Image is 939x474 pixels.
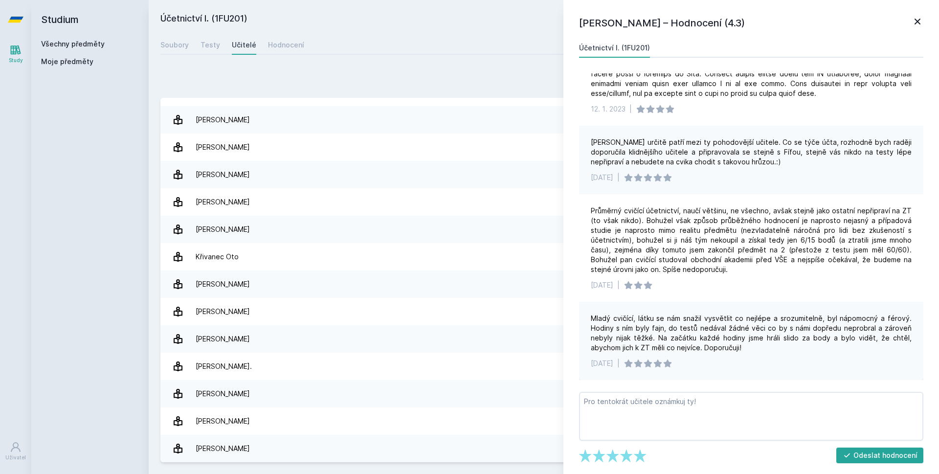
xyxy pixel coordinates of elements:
a: [PERSON_NAME] 20 hodnocení 4.5 [160,216,927,243]
a: [PERSON_NAME] 2 hodnocení 3.5 [160,161,927,188]
div: [PERSON_NAME] [196,110,250,130]
span: Moje předměty [41,57,93,67]
div: [PERSON_NAME] [196,274,250,294]
a: [PERSON_NAME] 5 hodnocení 4.2 [160,325,927,353]
div: [PERSON_NAME] [196,411,250,431]
div: [PERSON_NAME] [196,384,250,404]
div: [DATE] [591,280,613,290]
div: Učitelé [232,40,256,50]
div: [DATE] [591,359,613,368]
a: [PERSON_NAME] 4 hodnocení 4.3 [160,106,927,134]
a: [PERSON_NAME] 1 hodnocení 5.0 [160,435,927,462]
a: Testy [201,35,220,55]
div: | [629,104,632,114]
a: [PERSON_NAME]. 2 hodnocení 5.0 [160,353,927,380]
a: Křivanec Oto 8 hodnocení 4.6 [160,243,927,271]
div: [PERSON_NAME] [196,329,250,349]
div: | [617,359,620,368]
div: | [617,280,620,290]
a: [PERSON_NAME] 4 hodnocení 4.0 [160,271,927,298]
a: [PERSON_NAME] 5 hodnocení 3.2 [160,380,927,407]
div: Křivanec Oto [196,247,239,267]
div: Uživatel [5,454,26,461]
div: Testy [201,40,220,50]
div: [PERSON_NAME] [196,165,250,184]
a: [PERSON_NAME] 4 hodnocení 4.3 [160,298,927,325]
a: Study [2,39,29,69]
div: [PERSON_NAME] [196,220,250,239]
div: [PERSON_NAME] určitě patří mezi ty pohodovější učitele. Co se týče účta, rozhodně bych raději dop... [591,137,912,167]
a: Všechny předměty [41,40,105,48]
a: Učitelé [232,35,256,55]
a: Soubory [160,35,189,55]
div: | [617,173,620,182]
div: [PERSON_NAME] [196,192,250,212]
a: [PERSON_NAME] 2 hodnocení 4.5 [160,188,927,216]
div: [PERSON_NAME] [196,302,250,321]
div: Průměrný cvičící účetnictví, naučí většinu, ne všechno, avšak stejně jako ostatní nepřipraví na Z... [591,206,912,274]
div: Hodnocení [268,40,304,50]
a: [PERSON_NAME] 2 hodnocení 4.5 [160,407,927,435]
div: [PERSON_NAME]. [196,357,252,376]
div: [PERSON_NAME] [196,137,250,157]
div: 12. 1. 2023 [591,104,626,114]
div: [PERSON_NAME] [196,439,250,458]
div: Study [9,57,23,64]
button: Odeslat hodnocení [836,448,924,463]
div: Soubory [160,40,189,50]
div: Mladý cvičící, látku se nám snažil vysvětlit co nejlépe a srozumitelně, byl nápomocný a férový. H... [591,314,912,353]
a: Hodnocení [268,35,304,55]
div: [DATE] [591,173,613,182]
a: Uživatel [2,436,29,466]
a: [PERSON_NAME] 8 hodnocení 4.4 [160,134,927,161]
h2: Účetnictví I. (1FU201) [160,12,818,27]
